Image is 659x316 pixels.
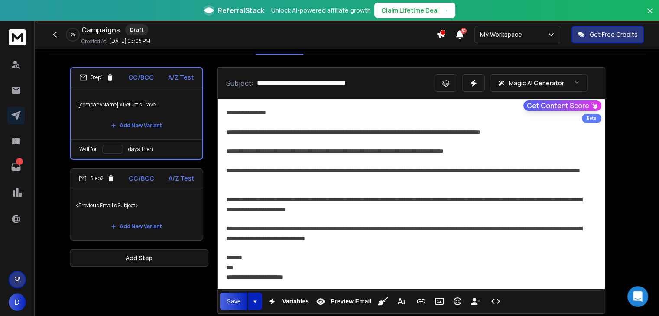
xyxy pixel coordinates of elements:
[449,293,466,310] button: Emoticons
[70,67,203,160] li: Step1CC/BCCA/Z Test: [companyName] x Pet Let’s TravelAdd New VariantWait fordays, then
[582,114,601,123] div: Beta
[271,6,371,15] p: Unlock AI-powered affiliate growth
[571,26,644,43] button: Get Free Credits
[79,146,97,153] p: Wait for
[79,74,114,81] div: Step 1
[71,32,75,37] p: 0 %
[81,25,120,35] h1: Campaigns
[125,24,148,35] div: Draft
[220,293,248,310] button: Save
[312,293,373,310] button: Preview Email
[129,174,154,183] p: CC/BCC
[70,249,208,267] button: Add Step
[644,5,656,26] button: Close banner
[7,158,25,175] a: 1
[329,298,373,305] span: Preview Email
[168,73,194,82] p: A/Z Test
[9,293,26,311] button: D
[81,38,107,45] p: Created At:
[393,293,409,310] button: More Text
[509,79,564,87] p: Magic AI Generator
[442,6,448,15] span: →
[104,218,169,235] button: Add New Variant
[128,146,153,153] p: days, then
[431,293,448,310] button: Insert Image (Ctrl+P)
[374,3,455,18] button: Claim Lifetime Deal→
[590,30,638,39] p: Get Free Credits
[490,74,588,92] button: Magic AI Generator
[169,174,194,183] p: A/Z Test
[226,78,253,88] p: Subject:
[76,93,197,117] p: : [companyName] x Pet Let’s Travel
[627,286,648,307] div: Open Intercom Messenger
[75,193,198,218] p: <Previous Email's Subject>
[16,158,23,165] p: 1
[375,293,391,310] button: Clean HTML
[487,293,504,310] button: Code View
[480,30,526,39] p: My Workspace
[280,298,311,305] span: Variables
[104,117,169,134] button: Add New Variant
[523,100,601,111] button: Get Content Score
[467,293,484,310] button: Insert Unsubscribe Link
[79,174,115,182] div: Step 2
[413,293,429,310] button: Insert Link (Ctrl+K)
[70,168,203,241] li: Step2CC/BCCA/Z Test<Previous Email's Subject>Add New Variant
[461,28,467,34] span: 50
[264,293,311,310] button: Variables
[218,5,264,16] span: ReferralStack
[128,73,154,82] p: CC/BCC
[109,38,150,45] p: [DATE] 03:05 PM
